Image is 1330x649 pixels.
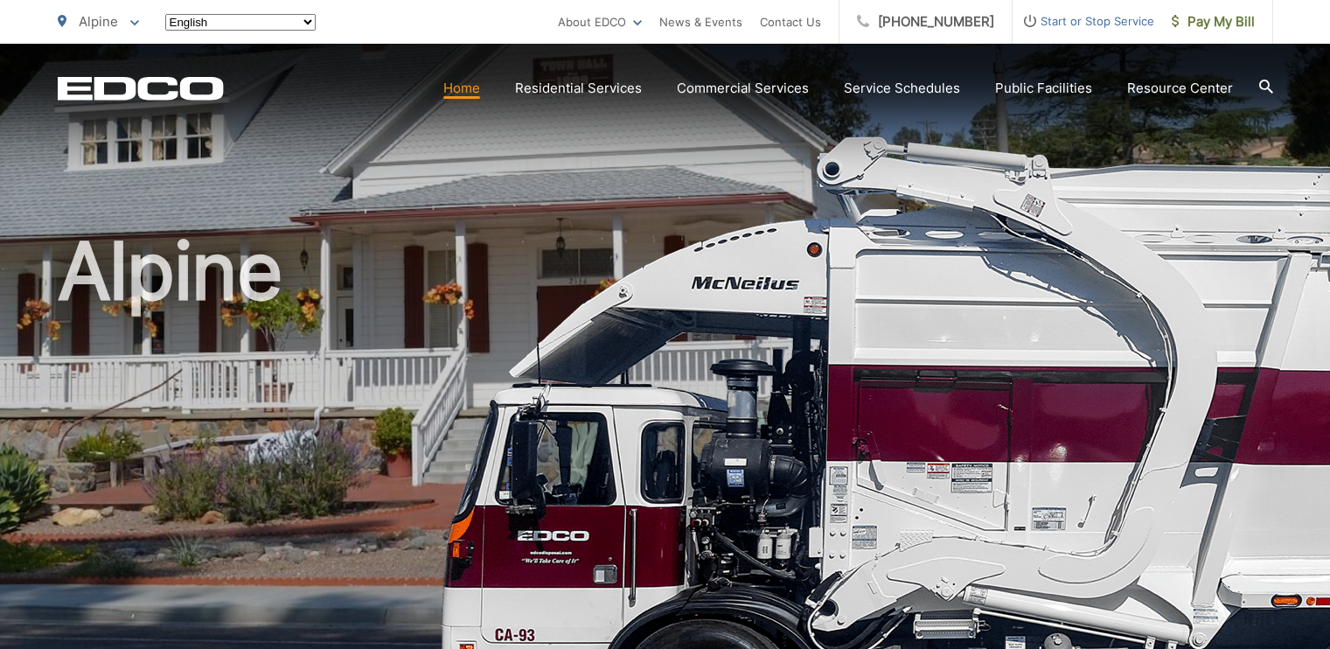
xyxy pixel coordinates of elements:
span: Pay My Bill [1172,11,1255,32]
a: Service Schedules [844,78,960,99]
a: Residential Services [515,78,642,99]
select: Select a language [165,14,316,31]
a: Resource Center [1127,78,1233,99]
span: Alpine [79,13,118,30]
a: Public Facilities [995,78,1092,99]
a: EDCD logo. Return to the homepage. [58,76,224,101]
a: About EDCO [558,11,642,32]
a: News & Events [659,11,742,32]
a: Commercial Services [677,78,809,99]
a: Contact Us [760,11,821,32]
a: Home [443,78,480,99]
